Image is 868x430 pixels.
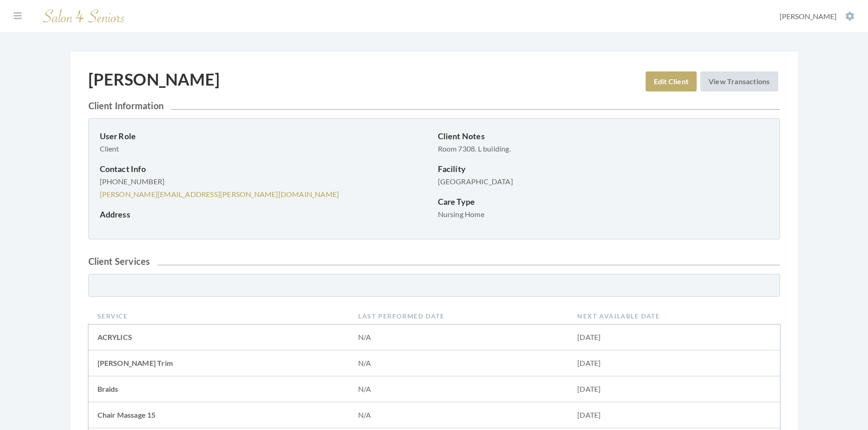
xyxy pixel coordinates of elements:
[88,350,349,376] td: [PERSON_NAME] Trim
[100,130,431,142] p: User Role
[568,308,780,324] th: Next Available Date
[88,324,349,350] td: ACRYLICS
[568,324,780,350] td: [DATE]
[438,195,769,208] p: Care Type
[349,376,568,402] td: N/A
[568,376,780,402] td: [DATE]
[100,162,431,175] p: Contact Info
[438,208,769,221] p: Nursing Home
[88,100,780,111] h2: Client Information
[438,175,769,188] p: [GEOGRAPHIC_DATA]
[438,130,769,142] p: Client Notes
[38,5,129,27] img: Salon 4 Seniors
[349,350,568,376] td: N/A
[646,71,697,91] a: Edit Client
[100,208,431,221] p: Address
[568,350,780,376] td: [DATE]
[780,12,837,20] span: [PERSON_NAME]
[100,190,339,198] a: [PERSON_NAME][EMAIL_ADDRESS][PERSON_NAME][DOMAIN_NAME]
[438,142,769,155] p: Room 7308. L building.
[88,376,349,402] td: Braids
[438,162,769,175] p: Facility
[349,308,568,324] th: Last Performed Date
[700,71,778,91] a: View Transactions
[349,324,568,350] td: N/A
[777,11,857,21] button: [PERSON_NAME]
[568,402,780,428] td: [DATE]
[349,402,568,428] td: N/A
[100,142,431,155] p: Client
[88,308,349,324] th: Service
[88,402,349,428] td: Chair Massage 15
[100,177,165,186] span: [PHONE_NUMBER]
[88,70,220,89] h1: [PERSON_NAME]
[88,256,780,267] h2: Client Services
